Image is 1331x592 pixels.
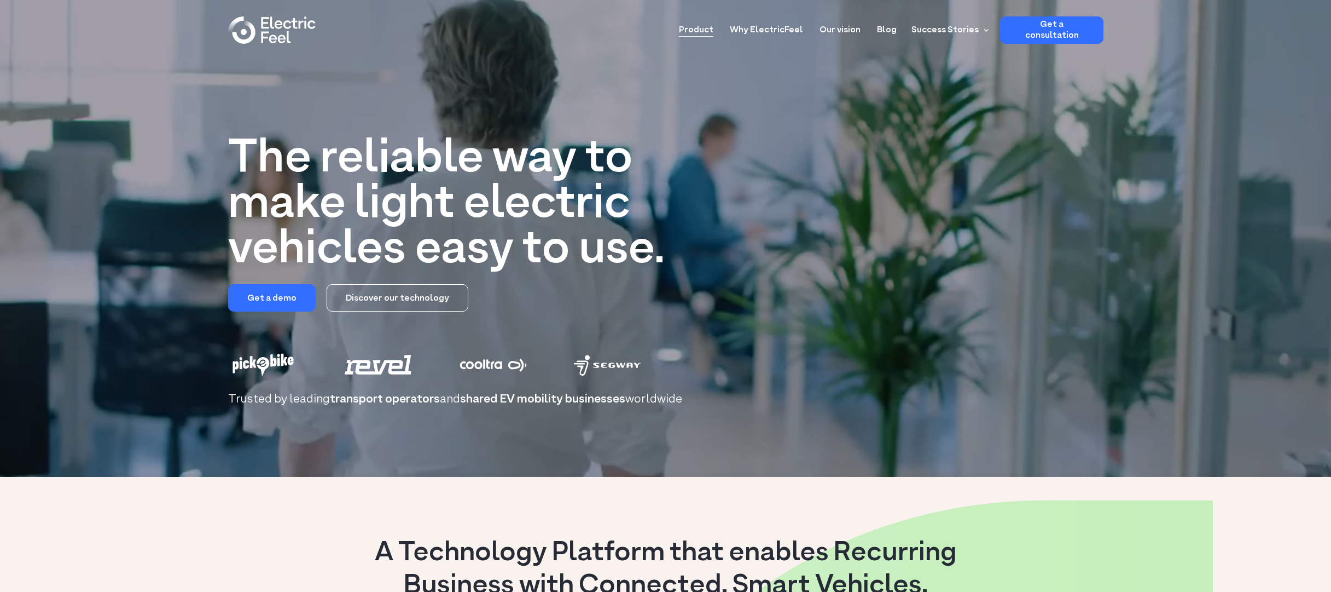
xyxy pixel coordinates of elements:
[330,391,440,408] span: transport operators
[877,16,897,37] a: Blog
[819,16,861,37] a: Our vision
[911,24,979,37] div: Success Stories
[730,16,803,37] a: Why ElectricFeel
[1000,16,1103,44] a: Get a consultation
[228,284,316,312] a: Get a demo
[905,16,992,44] div: Success Stories
[327,284,468,312] a: Discover our technology
[228,137,684,273] h1: The reliable way to make light electric vehicles easy to use.
[228,393,1103,406] h2: Trusted by leading and worldwide
[1259,520,1316,577] iframe: Chatbot
[460,391,625,408] span: shared EV mobility businesses
[679,16,713,37] a: Product
[71,43,124,64] input: Submit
